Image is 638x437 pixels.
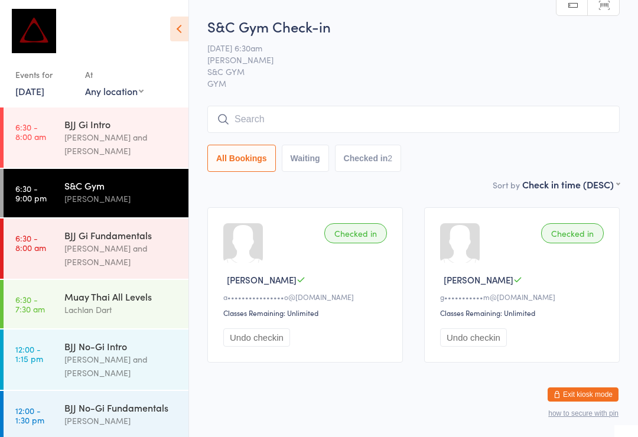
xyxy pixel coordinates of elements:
[64,179,178,192] div: S&C Gym
[388,154,392,163] div: 2
[207,54,601,66] span: [PERSON_NAME]
[440,308,607,318] div: Classes Remaining: Unlimited
[227,273,297,286] span: [PERSON_NAME]
[64,131,178,158] div: [PERSON_NAME] and [PERSON_NAME]
[15,295,45,314] time: 6:30 - 7:30 am
[85,65,144,84] div: At
[207,17,620,36] h2: S&C Gym Check-in
[4,280,188,328] a: 6:30 -7:30 amMuay Thai All LevelsLachlan Dart
[12,9,56,53] img: Dominance MMA Abbotsford
[85,84,144,97] div: Any location
[15,122,46,141] time: 6:30 - 8:00 am
[15,184,47,203] time: 6:30 - 9:00 pm
[4,169,188,217] a: 6:30 -9:00 pmS&C Gym[PERSON_NAME]
[64,340,178,353] div: BJJ No-Gi Intro
[64,401,178,414] div: BJJ No-Gi Fundamentals
[4,330,188,390] a: 12:00 -1:15 pmBJJ No-Gi Intro[PERSON_NAME] and [PERSON_NAME]
[548,387,619,402] button: Exit kiosk mode
[64,414,178,428] div: [PERSON_NAME]
[440,292,607,302] div: g•••••••••••m@[DOMAIN_NAME]
[282,145,329,172] button: Waiting
[207,106,620,133] input: Search
[15,406,44,425] time: 12:00 - 1:30 pm
[15,84,44,97] a: [DATE]
[64,290,178,303] div: Muay Thai All Levels
[207,66,601,77] span: S&C GYM
[15,344,43,363] time: 12:00 - 1:15 pm
[64,242,178,269] div: [PERSON_NAME] and [PERSON_NAME]
[15,233,46,252] time: 6:30 - 8:00 am
[522,178,620,191] div: Check in time (DESC)
[207,145,276,172] button: All Bookings
[335,145,402,172] button: Checked in2
[64,353,178,380] div: [PERSON_NAME] and [PERSON_NAME]
[493,179,520,191] label: Sort by
[64,118,178,131] div: BJJ Gi Intro
[548,409,619,418] button: how to secure with pin
[4,107,188,168] a: 6:30 -8:00 amBJJ Gi Intro[PERSON_NAME] and [PERSON_NAME]
[541,223,604,243] div: Checked in
[440,328,507,347] button: Undo checkin
[324,223,387,243] div: Checked in
[4,218,188,279] a: 6:30 -8:00 amBJJ Gi Fundamentals[PERSON_NAME] and [PERSON_NAME]
[207,77,620,89] span: GYM
[15,65,73,84] div: Events for
[64,303,178,317] div: Lachlan Dart
[223,328,290,347] button: Undo checkin
[223,292,390,302] div: a••••••••••••••••o@[DOMAIN_NAME]
[444,273,513,286] span: [PERSON_NAME]
[64,229,178,242] div: BJJ Gi Fundamentals
[223,308,390,318] div: Classes Remaining: Unlimited
[64,192,178,206] div: [PERSON_NAME]
[207,42,601,54] span: [DATE] 6:30am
